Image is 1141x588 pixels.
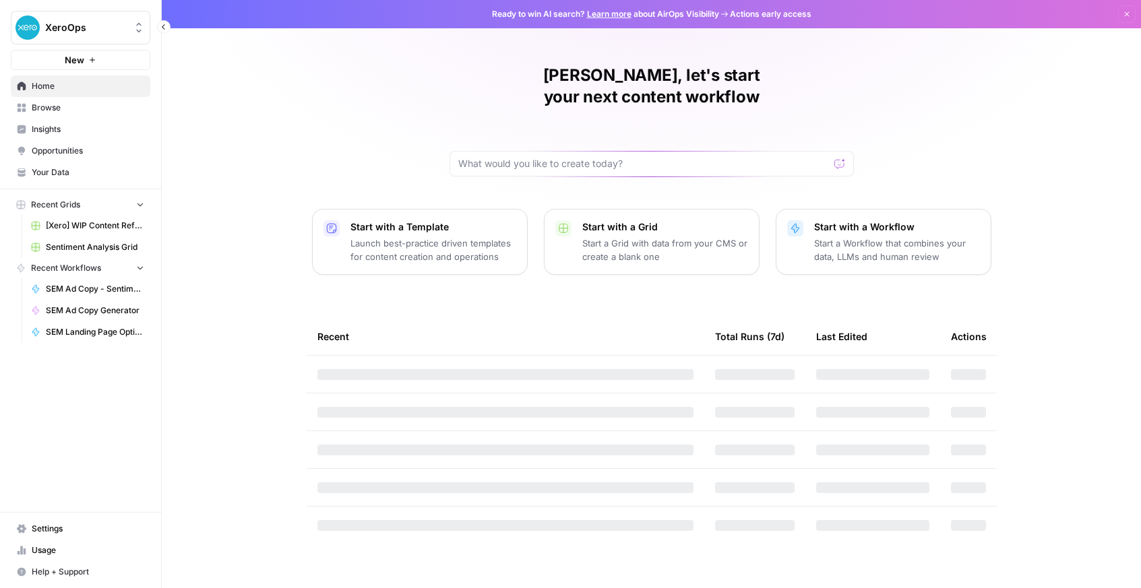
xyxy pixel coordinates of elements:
button: New [11,50,150,70]
a: Learn more [587,9,631,19]
span: Ready to win AI search? about AirOps Visibility [492,8,719,20]
a: Settings [11,518,150,540]
a: Opportunities [11,140,150,162]
a: SEM Ad Copy - Sentiment Analysis [25,278,150,300]
a: SEM Ad Copy Generator [25,300,150,321]
button: Workspace: XeroOps [11,11,150,44]
span: SEM Ad Copy - Sentiment Analysis [46,283,144,295]
div: Recent [317,318,693,355]
button: Recent Grids [11,195,150,215]
p: Start with a Grid [582,220,748,234]
button: Start with a WorkflowStart a Workflow that combines your data, LLMs and human review [776,209,991,275]
span: Insights [32,123,144,135]
img: XeroOps Logo [16,15,40,40]
a: Sentiment Analysis Grid [25,236,150,258]
p: Start a Workflow that combines your data, LLMs and human review [814,236,980,263]
span: Actions early access [730,8,811,20]
div: Total Runs (7d) [715,318,784,355]
p: Launch best-practice driven templates for content creation and operations [350,236,516,263]
span: XeroOps [45,21,127,34]
a: Insights [11,119,150,140]
span: New [65,53,84,67]
div: Actions [951,318,987,355]
a: [Xero] WIP Content Refresh [25,215,150,236]
button: Start with a GridStart a Grid with data from your CMS or create a blank one [544,209,760,275]
span: Usage [32,544,144,556]
a: Browse [11,97,150,119]
button: Start with a TemplateLaunch best-practice driven templates for content creation and operations [312,209,528,275]
span: SEM Landing Page Optimisation Recommendations [46,326,144,338]
span: Opportunities [32,145,144,157]
a: SEM Landing Page Optimisation Recommendations [25,321,150,343]
button: Recent Workflows [11,258,150,278]
span: Sentiment Analysis Grid [46,241,144,253]
span: [Xero] WIP Content Refresh [46,220,144,232]
a: Usage [11,540,150,561]
p: Start with a Template [350,220,516,234]
span: Home [32,80,144,92]
input: What would you like to create today? [458,157,829,170]
span: Recent Grids [31,199,80,211]
a: Your Data [11,162,150,183]
button: Help + Support [11,561,150,583]
div: Last Edited [816,318,867,355]
span: Settings [32,523,144,535]
span: SEM Ad Copy Generator [46,304,144,317]
span: Help + Support [32,566,144,578]
h1: [PERSON_NAME], let's start your next content workflow [450,65,854,108]
p: Start with a Workflow [814,220,980,234]
span: Browse [32,102,144,114]
p: Start a Grid with data from your CMS or create a blank one [582,236,748,263]
span: Your Data [32,166,144,178]
a: Home [11,75,150,97]
span: Recent Workflows [31,262,101,274]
